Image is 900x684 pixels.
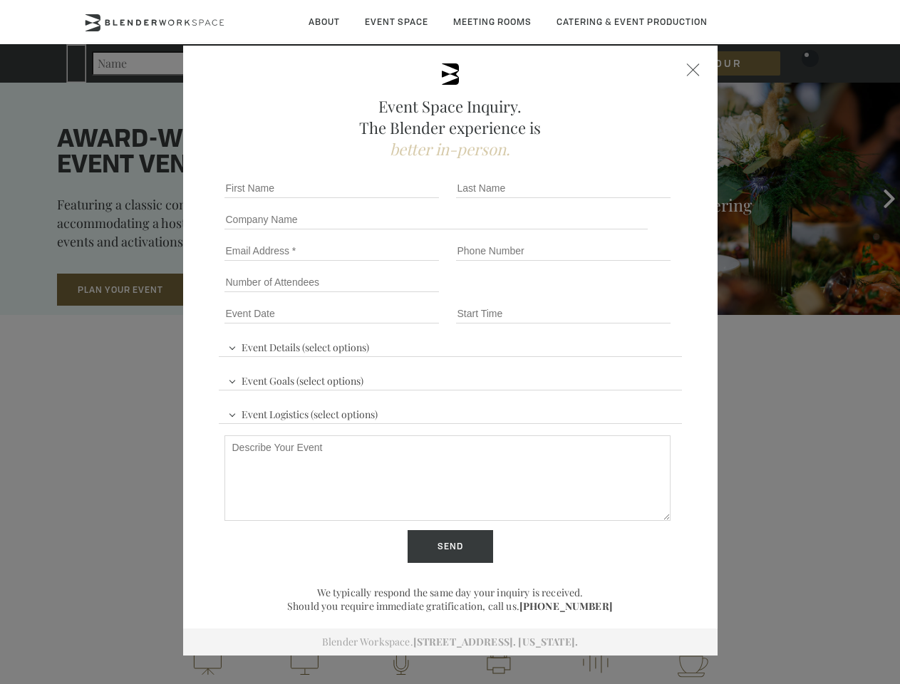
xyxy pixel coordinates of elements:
iframe: Chat Widget [643,502,900,684]
input: Phone Number [456,241,671,261]
div: Blender Workspace. [183,628,718,655]
input: Number of Attendees [224,272,439,292]
input: Email Address * [224,241,439,261]
input: Event Date [224,304,439,323]
input: Company Name [224,209,648,229]
input: Start Time [456,304,671,323]
span: Event Goals (select options) [224,368,367,390]
a: [PHONE_NUMBER] [519,599,613,613]
span: Event Logistics (select options) [224,402,381,423]
span: better in-person. [390,138,510,160]
a: [STREET_ADDRESS]. [US_STATE]. [413,635,578,648]
span: Event Details (select options) [224,335,373,356]
input: Last Name [456,178,671,198]
p: Should you require immediate gratification, call us. [219,599,682,613]
h2: Event Space Inquiry. The Blender experience is [219,95,682,160]
input: First Name [224,178,439,198]
p: We typically respond the same day your inquiry is received. [219,586,682,599]
input: Send [408,530,493,563]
